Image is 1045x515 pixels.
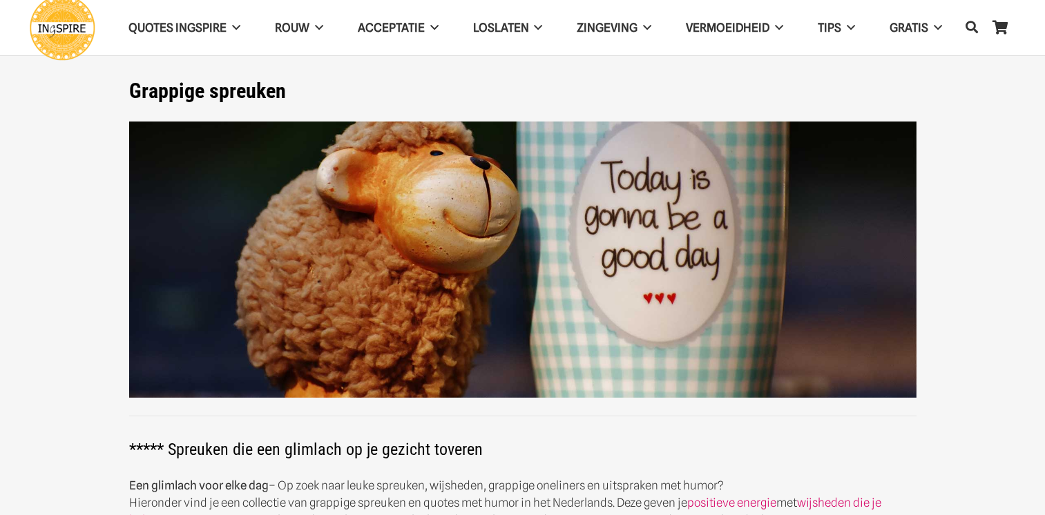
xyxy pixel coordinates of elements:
span: GRATIS [890,21,928,35]
span: VERMOEIDHEID [686,21,769,35]
img: Leuke korte spreuken en grappige oneliners gezegden leuke spreuken voor op facebook - grappige qu... [129,122,917,398]
span: QUOTES INGSPIRE [128,21,227,35]
strong: Een glimlach voor elke dag [129,478,269,492]
a: QUOTES INGSPIRE [111,10,258,46]
a: Zingeving [559,10,669,46]
span: Acceptatie [358,21,425,35]
a: TIPS [800,10,872,46]
span: TIPS [818,21,841,35]
span: Zingeving [577,21,637,35]
a: GRATIS [872,10,959,46]
a: ROUW [258,10,341,46]
h2: ***** Spreuken die een glimlach op je gezicht toveren [129,422,917,459]
h1: Grappige spreuken [129,79,917,104]
span: Loslaten [473,21,529,35]
a: positieve energie [687,496,776,509]
a: Loslaten [456,10,560,46]
span: ROUW [275,21,309,35]
a: VERMOEIDHEID [669,10,800,46]
a: Acceptatie [341,10,456,46]
a: Zoeken [958,11,986,44]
